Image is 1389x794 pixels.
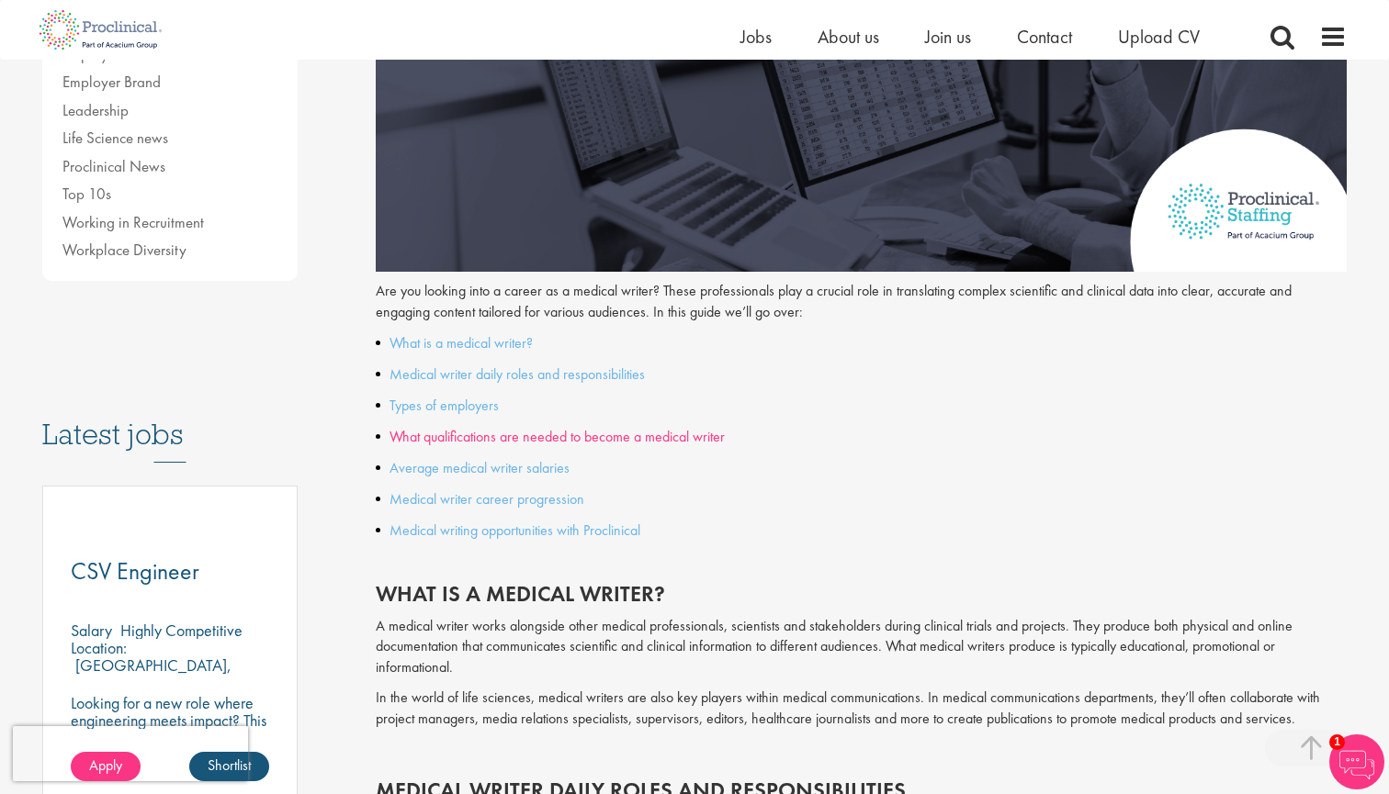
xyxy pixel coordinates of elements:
a: Employer Advice [62,44,166,64]
span: 1 [1329,734,1345,750]
a: Jobs [740,25,772,49]
p: Looking for a new role where engineering meets impact? This CSV Engineer role is calling your name! [71,694,269,764]
p: Are you looking into a career as a medical writer? These professionals play a crucial role in tra... [376,281,1348,323]
p: A medical writer works alongside other medical professionals, scientists and stakeholders during ... [376,616,1348,679]
span: Salary [71,620,112,641]
a: Join us [925,25,971,49]
a: Medical writer career progression [390,489,584,509]
img: Chatbot [1329,734,1384,789]
span: Location: [71,637,127,658]
a: Leadership [62,100,129,120]
a: Employer Brand [62,72,161,92]
a: Proclinical News [62,156,165,176]
a: Upload CV [1118,25,1200,49]
p: Highly Competitive [120,620,243,641]
a: Top 10s [62,184,111,204]
p: In the world of life sciences, medical writers are also key players within medical communications... [376,688,1348,730]
iframe: reCAPTCHA [13,726,248,781]
p: [GEOGRAPHIC_DATA], [GEOGRAPHIC_DATA] [71,654,231,693]
h3: Latest jobs [42,373,298,463]
a: About us [818,25,879,49]
a: Contact [1017,25,1072,49]
a: CSV Engineer [71,560,269,583]
a: What is a medical writer? [390,333,533,352]
a: Workplace Diversity [62,240,186,260]
a: Types of employers [390,396,499,415]
a: Medical writer daily roles and responsibilities [390,364,645,384]
a: Working in Recruitment [62,212,204,232]
a: Medical writing opportunities with Proclinical [390,520,640,540]
a: Average medical writer salaries [390,458,570,477]
a: Life Science news [62,128,168,148]
span: CSV Engineer [71,555,199,587]
h2: What is a medical writer? [376,582,1348,606]
a: What qualifications are needed to become a medical writer [390,427,725,446]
